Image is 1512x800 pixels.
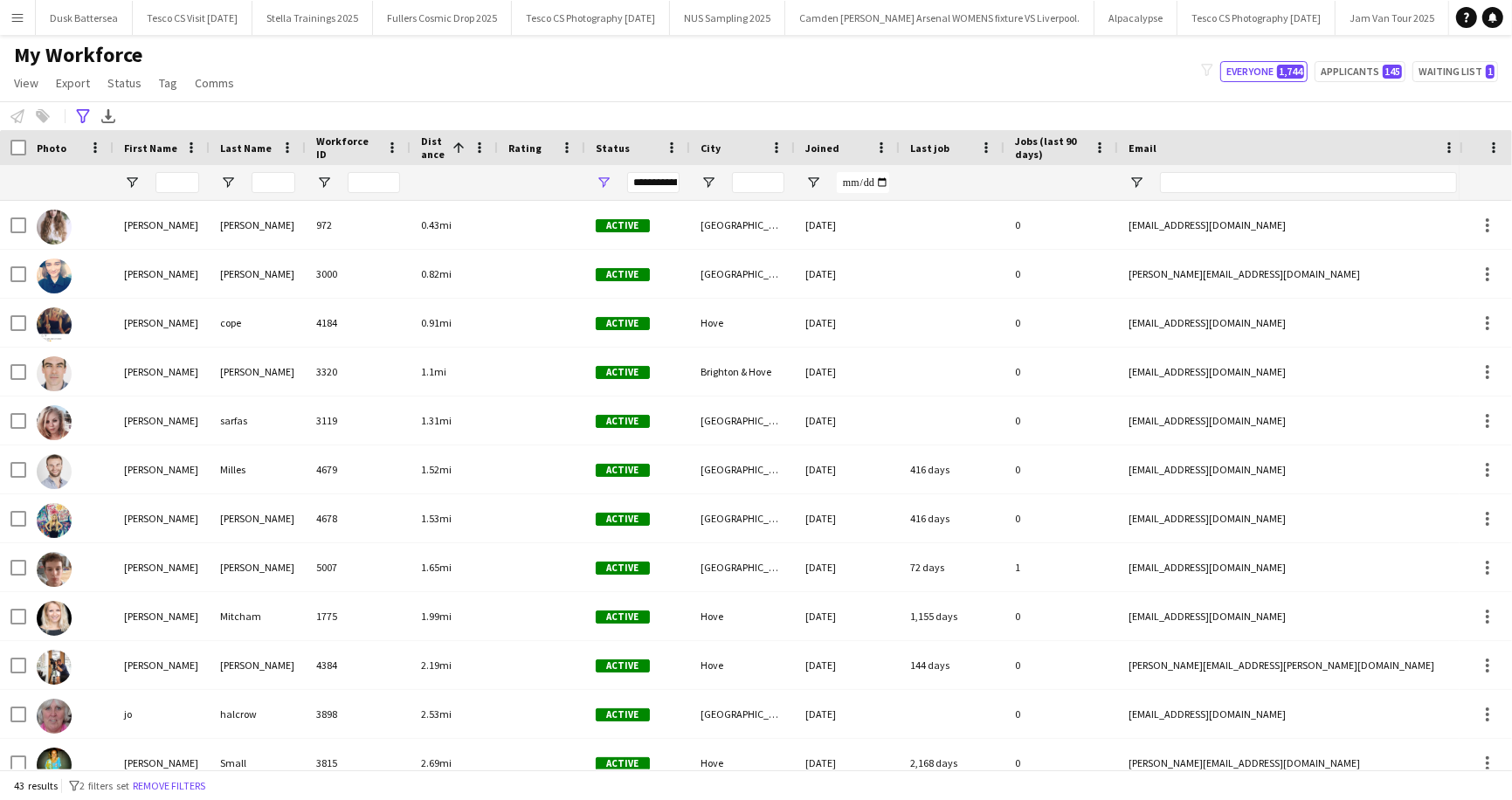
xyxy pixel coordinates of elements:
span: View [14,75,38,91]
span: Active [596,219,650,232]
div: 3119 [306,397,411,445]
div: 3815 [306,739,411,787]
div: [PERSON_NAME][EMAIL_ADDRESS][DOMAIN_NAME] [1118,739,1467,787]
button: Open Filter Menu [701,175,716,190]
button: Open Filter Menu [316,175,332,190]
span: Active [596,757,650,770]
input: Email Filter Input [1160,172,1457,193]
div: cope [210,299,306,347]
span: Active [596,513,650,526]
div: jo [114,690,210,738]
div: [DATE] [795,739,900,787]
button: Stella Trainings 2025 [252,1,373,35]
span: Export [56,75,90,91]
div: [PERSON_NAME] [210,201,306,249]
div: 4679 [306,445,411,493]
div: [PERSON_NAME] [114,250,210,298]
div: 3320 [306,348,411,396]
button: Dusk Battersea [36,1,133,35]
span: 1.99mi [421,610,452,623]
div: [PERSON_NAME][EMAIL_ADDRESS][PERSON_NAME][DOMAIN_NAME] [1118,641,1467,689]
span: Jobs (last 90 days) [1015,134,1087,161]
span: 2.53mi [421,707,452,721]
div: [PERSON_NAME] [114,201,210,249]
div: [PERSON_NAME] [114,543,210,591]
span: 2.69mi [421,756,452,769]
span: Rating [508,141,542,155]
img: Anna Mitcham [37,601,72,636]
div: 416 days [900,494,1005,542]
div: [PERSON_NAME] [210,494,306,542]
div: 4184 [306,299,411,347]
button: Tesco CS Visit [DATE] [133,1,252,35]
div: Hove [690,592,795,640]
div: 972 [306,201,411,249]
span: 0.43mi [421,218,452,231]
div: 1,155 days [900,592,1005,640]
div: [EMAIL_ADDRESS][DOMAIN_NAME] [1118,201,1467,249]
button: Open Filter Menu [220,175,236,190]
span: 1,744 [1277,65,1304,79]
div: Brighton & Hove [690,348,795,396]
div: [PERSON_NAME] [114,494,210,542]
div: [PERSON_NAME] [114,641,210,689]
div: Milles [210,445,306,493]
span: Active [596,610,650,624]
div: [DATE] [795,592,900,640]
span: Email [1129,141,1156,155]
div: 4678 [306,494,411,542]
span: Active [596,562,650,575]
div: sarfas [210,397,306,445]
span: Status [596,141,630,155]
button: Open Filter Menu [596,175,611,190]
span: Workforce ID [316,134,379,161]
div: [GEOGRAPHIC_DATA] [690,445,795,493]
div: 0 [1005,592,1118,640]
div: [PERSON_NAME] [210,543,306,591]
div: [PERSON_NAME] [114,348,210,396]
div: [GEOGRAPHIC_DATA] [690,543,795,591]
span: 1.65mi [421,561,452,574]
div: [EMAIL_ADDRESS][DOMAIN_NAME] [1118,299,1467,347]
input: Last Name Filter Input [252,172,295,193]
div: 4384 [306,641,411,689]
div: [EMAIL_ADDRESS][DOMAIN_NAME] [1118,592,1467,640]
a: Status [100,72,148,94]
img: Danny Coakley [37,356,72,391]
img: Lucy Small [37,748,72,783]
div: 72 days [900,543,1005,591]
div: Mitcham [210,592,306,640]
div: [GEOGRAPHIC_DATA] [690,397,795,445]
div: 2,168 days [900,739,1005,787]
button: Tesco CS Photography [DATE] [512,1,670,35]
img: James McKevitt [37,650,72,685]
span: 145 [1383,65,1402,79]
span: 0.82mi [421,267,452,280]
button: Applicants145 [1315,61,1405,82]
app-action-btn: Export XLSX [98,106,119,127]
button: Tesco CS Photography [DATE] [1177,1,1336,35]
button: Camden [PERSON_NAME] Arsenal WOMENS fixture VS Liverpool. [785,1,1094,35]
span: First Name [124,141,177,155]
span: Tag [159,75,177,91]
span: Active [596,464,650,477]
div: [PERSON_NAME] [114,739,210,787]
div: 0 [1005,739,1118,787]
div: [PERSON_NAME] [210,348,306,396]
div: [EMAIL_ADDRESS][DOMAIN_NAME] [1118,543,1467,591]
div: 3000 [306,250,411,298]
div: [DATE] [795,250,900,298]
a: Tag [152,72,184,94]
input: Workforce ID Filter Input [348,172,400,193]
div: [PERSON_NAME] [114,397,210,445]
input: Joined Filter Input [837,172,889,193]
div: [DATE] [795,641,900,689]
div: Hove [690,299,795,347]
button: Jam Van Tour 2025 [1336,1,1449,35]
div: [PERSON_NAME] [114,445,210,493]
button: Alpacalypse [1094,1,1177,35]
span: Status [107,75,142,91]
div: 0 [1005,445,1118,493]
div: [PERSON_NAME] [114,299,210,347]
span: 1.53mi [421,512,452,525]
